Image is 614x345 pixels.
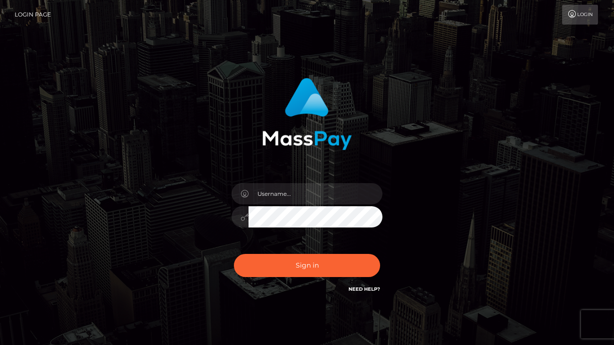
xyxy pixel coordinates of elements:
a: Need Help? [348,286,380,292]
a: Login Page [15,5,51,25]
input: Username... [249,183,382,204]
img: MassPay Login [262,78,352,150]
button: Sign in [234,254,380,277]
a: Login [562,5,598,25]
